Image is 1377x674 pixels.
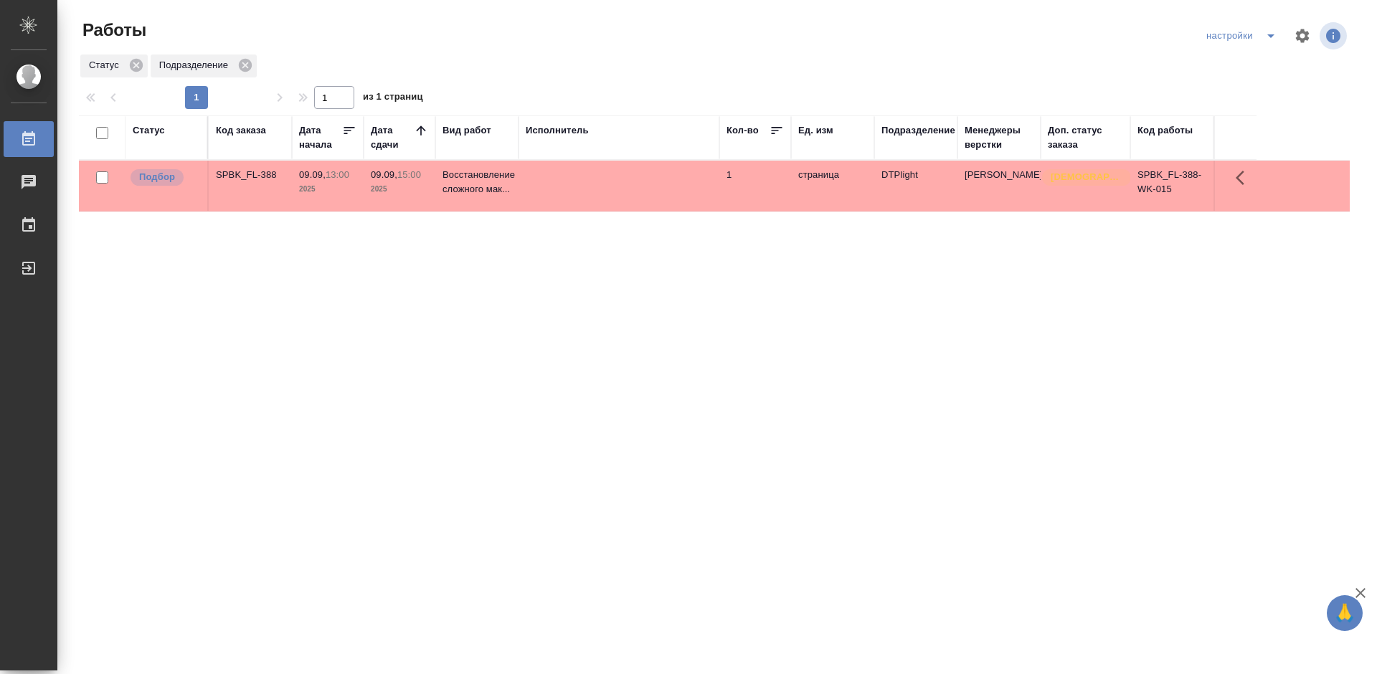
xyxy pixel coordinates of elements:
td: страница [791,161,874,211]
p: 09.09, [299,169,326,180]
span: Работы [79,19,146,42]
p: [DEMOGRAPHIC_DATA] [1051,170,1122,184]
div: split button [1203,24,1285,47]
div: Доп. статус заказа [1048,123,1123,152]
p: Восстановление сложного мак... [443,168,511,196]
div: Можно подбирать исполнителей [129,168,200,187]
div: Вид работ [443,123,491,138]
span: Настроить таблицу [1285,19,1320,53]
div: Ед. изм [798,123,833,138]
div: Код заказа [216,123,266,138]
p: 13:00 [326,169,349,180]
div: Статус [133,123,165,138]
span: из 1 страниц [363,88,423,109]
span: 🙏 [1333,598,1357,628]
div: Дата начала [299,123,342,152]
p: 2025 [299,182,356,196]
p: [PERSON_NAME] [965,168,1033,182]
div: Подразделение [151,54,257,77]
p: 09.09, [371,169,397,180]
span: Посмотреть информацию [1320,22,1350,49]
td: SPBK_FL-388-WK-015 [1130,161,1213,211]
p: Подразделение [159,58,233,72]
div: SPBK_FL-388 [216,168,285,182]
p: 15:00 [397,169,421,180]
td: DTPlight [874,161,957,211]
button: Здесь прячутся важные кнопки [1227,161,1262,195]
div: Код работы [1137,123,1193,138]
div: Кол-во [727,123,759,138]
p: Подбор [139,170,175,184]
button: 🙏 [1327,595,1363,631]
div: Подразделение [881,123,955,138]
div: Дата сдачи [371,123,414,152]
p: Статус [89,58,124,72]
div: Менеджеры верстки [965,123,1033,152]
td: 1 [719,161,791,211]
div: Исполнитель [526,123,589,138]
div: Статус [80,54,148,77]
p: 2025 [371,182,428,196]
